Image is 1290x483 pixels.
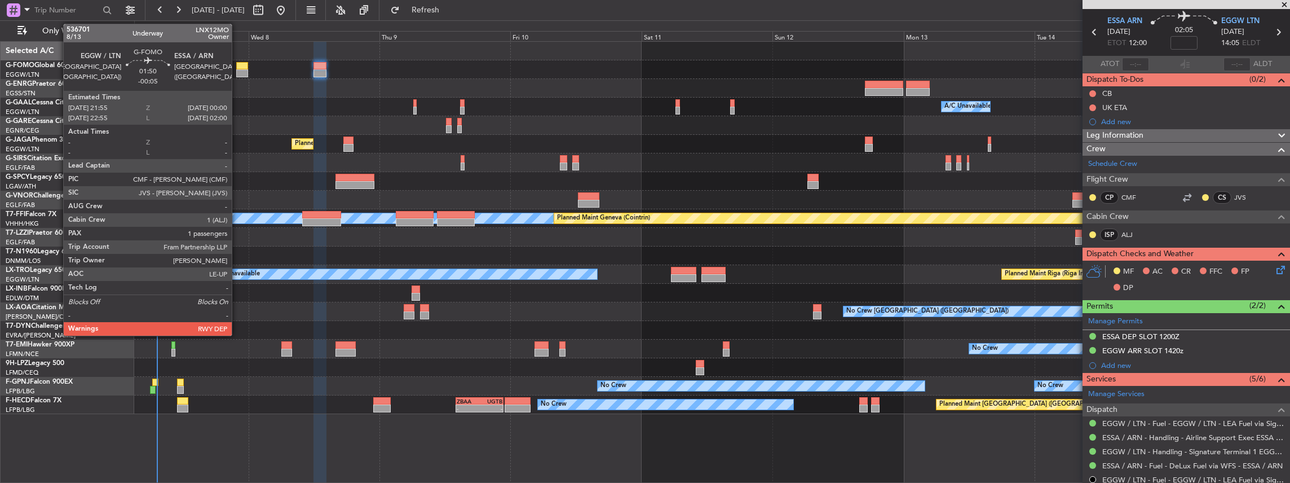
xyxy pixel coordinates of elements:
[6,174,30,181] span: G-SPCY
[1175,25,1193,36] span: 02:05
[1086,129,1143,142] span: Leg Information
[6,71,39,79] a: EGGW/LTN
[1241,266,1249,278] span: FP
[1129,38,1147,49] span: 12:00
[1102,89,1112,98] div: CB
[1086,300,1113,313] span: Permits
[6,360,28,367] span: 9H-LPZ
[6,368,38,377] a: LFMD/CEQ
[6,192,82,199] a: G-VNORChallenger 650
[6,137,32,143] span: G-JAGA
[1122,58,1149,71] input: --:--
[1123,266,1134,278] span: MF
[6,248,73,255] a: T7-N1960Legacy 650
[1102,433,1284,442] a: ESSA / ARN - Handling - Airline Support Exec ESSA / ARN
[1209,266,1222,278] span: FFC
[6,238,35,247] a: EGLF/FAB
[6,294,39,302] a: EDLW/DTM
[6,211,25,218] span: T7-FFI
[479,398,502,405] div: UGTB
[1221,38,1239,49] span: 14:05
[6,164,35,172] a: EGLF/FAB
[510,31,641,41] div: Fri 10
[6,145,39,153] a: EGGW/LTN
[6,267,66,274] a: LX-TROLegacy 650
[457,398,480,405] div: ZBAA
[6,323,31,330] span: T7-DYN
[1088,389,1145,400] a: Manage Services
[6,201,35,209] a: EGLF/FAB
[6,137,71,143] a: G-JAGAPhenom 300
[1086,248,1194,261] span: Dispatch Checks and Weather
[6,155,70,162] a: G-SIRSCitation Excel
[6,286,95,292] a: LX-INBFalcon 900EX EASy II
[1088,159,1137,170] a: Schedule Crew
[944,98,991,115] div: A/C Unavailable
[34,2,99,19] input: Trip Number
[12,22,122,40] button: Only With Activity
[6,230,29,236] span: T7-LZZI
[1086,210,1129,223] span: Cabin Crew
[6,304,32,311] span: LX-AOA
[6,267,30,274] span: LX-TRO
[6,379,73,385] a: F-GPNJFalcon 900EX
[1221,27,1244,38] span: [DATE]
[6,81,70,87] a: G-ENRGPraetor 600
[1152,266,1163,278] span: AC
[1102,346,1183,355] div: EGGW ARR SLOT 1420z
[6,248,37,255] span: T7-N1960
[249,31,379,41] div: Wed 8
[6,81,32,87] span: G-ENRG
[6,230,67,236] a: T7-LZZIPraetor 600
[1102,103,1127,112] div: UK ETA
[6,313,72,321] a: [PERSON_NAME]/QSA
[6,341,28,348] span: T7-EMI
[1102,461,1283,471] a: ESSA / ARN - Fuel - DeLux Fuel via WFS - ESSA / ARN
[6,118,99,125] a: G-GARECessna Citation XLS+
[1101,117,1284,126] div: Add new
[1121,192,1147,203] a: CMF
[6,350,39,358] a: LFMN/NCE
[6,99,32,106] span: G-GAAL
[1035,31,1165,41] div: Tue 14
[6,118,32,125] span: G-GARE
[6,323,79,330] a: T7-DYNChallenger 604
[6,286,28,292] span: LX-INB
[6,219,39,228] a: VHHH/HKG
[1100,229,1119,241] div: ISP
[6,397,30,404] span: F-HECD
[6,89,36,98] a: EGSS/STN
[6,192,33,199] span: G-VNOR
[541,396,567,413] div: No Crew
[1086,143,1106,156] span: Crew
[1086,173,1128,186] span: Flight Crew
[939,396,1117,413] div: Planned Maint [GEOGRAPHIC_DATA] ([GEOGRAPHIC_DATA])
[6,174,66,181] a: G-SPCYLegacy 650
[136,23,156,32] div: [DATE]
[1086,73,1143,86] span: Dispatch To-Dos
[6,126,39,135] a: EGNR/CEG
[846,303,1009,320] div: No Crew [GEOGRAPHIC_DATA] ([GEOGRAPHIC_DATA])
[1086,373,1116,386] span: Services
[1005,266,1089,283] div: Planned Maint Riga (Riga Intl)
[1107,38,1126,49] span: ETOT
[6,379,30,385] span: F-GPNJ
[6,406,35,414] a: LFPB/LBG
[6,360,64,367] a: 9H-LPZLegacy 500
[1242,38,1260,49] span: ELDT
[1102,447,1284,456] a: EGGW / LTN - Handling - Signature Terminal 1 EGGW / LTN
[1213,191,1231,204] div: CS
[1181,266,1191,278] span: CR
[6,62,34,69] span: G-FOMO
[1107,16,1142,27] span: ESSA ARN
[6,331,76,340] a: EVRA/[PERSON_NAME]
[6,108,39,116] a: EGGW/LTN
[6,99,99,106] a: G-GAALCessna Citation XLS+
[6,62,73,69] a: G-FOMOGlobal 6000
[904,31,1035,41] div: Mon 13
[213,266,260,283] div: A/C Unavailable
[1123,283,1133,294] span: DP
[6,387,35,396] a: LFPB/LBG
[1102,419,1284,428] a: EGGW / LTN - Fuel - EGGW / LTN - LEA Fuel via Signature in EGGW
[1086,403,1117,416] span: Dispatch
